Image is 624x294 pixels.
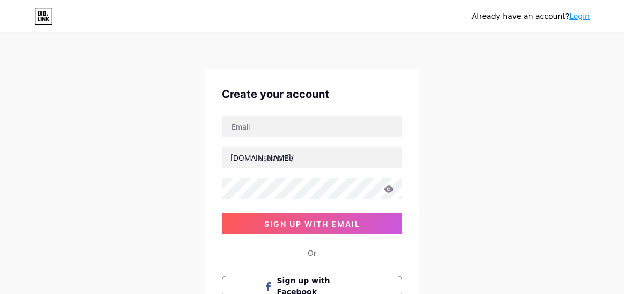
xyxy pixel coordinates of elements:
[222,116,402,137] input: Email
[222,86,402,102] div: Create your account
[569,12,590,20] a: Login
[308,247,316,259] div: Or
[472,11,590,22] div: Already have an account?
[222,147,402,168] input: username
[222,213,402,234] button: sign up with email
[264,219,360,228] span: sign up with email
[230,152,294,163] div: [DOMAIN_NAME]/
